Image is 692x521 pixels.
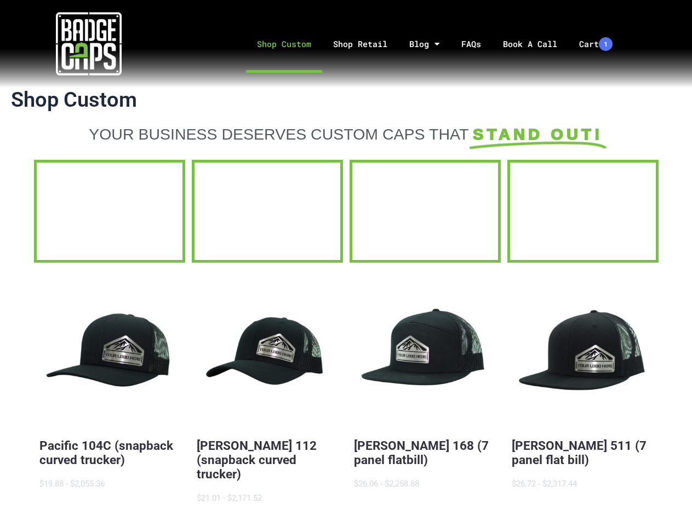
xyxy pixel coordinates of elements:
a: Pacific 104C (snapback curved trucker) [39,438,173,467]
h1: Shop Custom [11,88,681,113]
a: [PERSON_NAME] 112 (snapback curved trucker) [197,438,317,481]
span: YOUR BUSINESS DESERVES CUSTOM CAPS THAT [89,125,468,143]
a: Blog [398,15,450,73]
span: $26.72 - $2,317.44 [512,479,577,489]
a: [PERSON_NAME] 168 (7 panel flatbill) [354,438,489,467]
button: BadgeCaps - Richardson 168 [354,285,495,425]
a: FAQs [450,15,492,73]
button: BadgeCaps - Pacific 104C [39,285,180,425]
a: Book A Call [492,15,568,73]
a: FFD BadgeCaps Fire Department Custom unique apparel [192,160,343,262]
a: Shop Custom [246,15,322,73]
button: BadgeCaps - Richardson 112 [197,285,338,425]
a: YOUR BUSINESS DESERVES CUSTOM CAPS THAT STAND OUT! [39,125,653,143]
button: BadgeCaps - Richardson 511 [512,285,653,425]
img: badgecaps white logo with green acccent [56,11,122,77]
nav: Menu [178,15,692,73]
a: Shop Retail [322,15,398,73]
span: $19.88 - $2,055.36 [39,479,105,489]
a: [PERSON_NAME] 511 (7 panel flat bill) [512,438,647,467]
a: Cart1 [568,15,624,73]
span: $26.06 - $2,258.88 [354,479,419,489]
span: $21.01 - $2,171.52 [197,493,262,503]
